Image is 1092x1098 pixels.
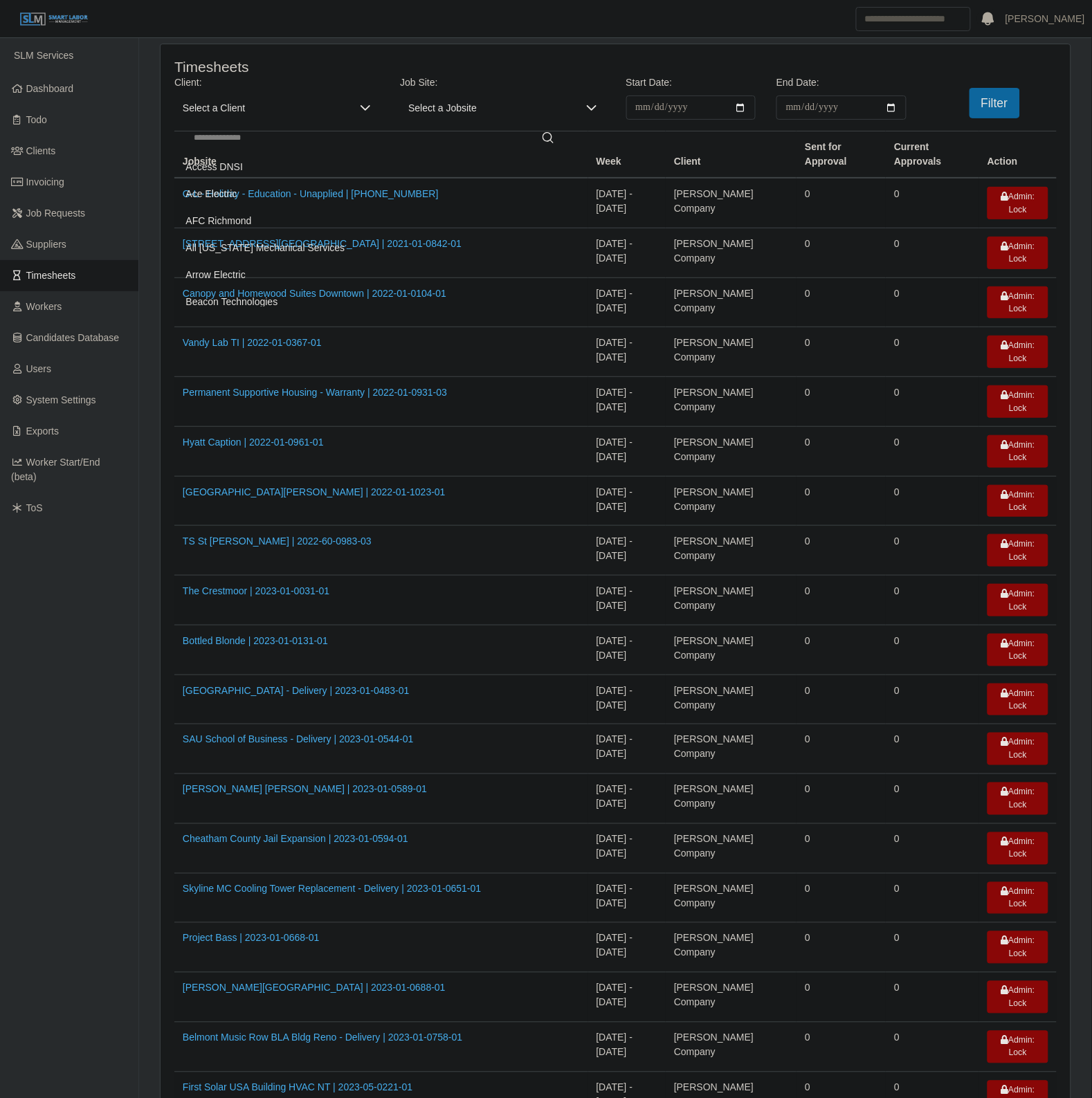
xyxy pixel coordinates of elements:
span: Admin: Lock [1001,192,1035,214]
a: [GEOGRAPHIC_DATA][PERSON_NAME] | 2022-01-1023-01 [183,486,446,497]
button: Admin: Lock [988,733,1048,765]
td: [DATE] - [DATE] [588,923,666,973]
button: Admin: Lock [988,783,1048,815]
span: Invoicing [26,176,64,187]
td: 0 [886,675,979,724]
td: 0 [797,625,886,675]
td: [DATE] - [DATE] [588,724,666,774]
span: Admin: Lock [1001,490,1035,512]
td: [PERSON_NAME] Company [666,476,797,526]
span: Admin: Lock [1001,986,1035,1008]
td: 0 [797,228,886,277]
td: [PERSON_NAME] Company [666,377,797,427]
button: Admin: Lock [988,485,1048,518]
td: [PERSON_NAME] Company [666,675,797,724]
td: 0 [797,1022,886,1072]
a: Permanent Supportive Housing - Warranty | 2022-01-0931-03 [183,387,447,398]
td: [DATE] - [DATE] [588,625,666,675]
span: Dashboard [26,83,74,94]
a: Belmont Music Row BLA Bldg Reno - Delivery | 2023-01-0758-01 [183,1032,462,1043]
td: 0 [886,228,979,277]
label: End Date: [776,75,819,90]
a: Project Bass | 2023-01-0668-01 [183,933,319,944]
td: [DATE] - [DATE] [588,228,666,277]
button: Admin: Lock [988,336,1048,368]
a: Bottled Blonde | 2023-01-0131-01 [183,635,328,646]
span: Exports [26,426,59,437]
td: [PERSON_NAME] Company [666,1022,797,1072]
td: [DATE] - [DATE] [588,526,666,576]
td: 0 [886,526,979,576]
span: Admin: Lock [1001,539,1035,561]
a: [PERSON_NAME] [1005,12,1085,26]
a: Vandy Lab TI | 2022-01-0367-01 [183,337,322,348]
li: AFC Richmond [178,208,571,234]
td: [PERSON_NAME] Company [666,625,797,675]
td: [DATE] - [DATE] [588,774,666,824]
td: 0 [797,526,886,576]
th: Action [979,131,1057,179]
td: [PERSON_NAME] Company [666,873,797,923]
label: Client: [174,75,202,90]
td: 0 [886,576,979,625]
span: Ace Electric [186,187,237,201]
label: Job Site: [400,75,437,90]
td: [DATE] - [DATE] [588,675,666,724]
li: Beacon Technologies [178,289,571,315]
button: Admin: Lock [988,684,1048,716]
span: AFC Richmond [186,214,252,228]
span: Select a Jobsite [400,95,577,120]
td: [DATE] - [DATE] [588,426,666,476]
th: Week [588,131,666,179]
td: [DATE] - [DATE] [588,1022,666,1072]
span: Admin: Lock [1001,440,1035,462]
span: Admin: Lock [1001,936,1035,958]
span: Admin: Lock [1001,340,1035,363]
span: Admin: Lock [1001,688,1035,711]
span: Admin: Lock [1001,738,1035,760]
td: [PERSON_NAME] Company [666,178,797,228]
td: 0 [797,923,886,973]
a: TS St [PERSON_NAME] | 2022-60-0983-03 [183,536,372,547]
a: The Crestmoor | 2023-01-0031-01 [183,585,329,596]
td: 0 [797,873,886,923]
a: Skyline MC Cooling Tower Replacement - Delivery | 2023-01-0651-01 [183,884,481,895]
button: Admin: Lock [988,237,1048,269]
span: Worker Start/End (beta) [11,457,100,482]
li: Ace Electric [178,181,571,207]
td: [PERSON_NAME] Company [666,973,797,1023]
span: Timesheets [26,270,76,281]
span: All [US_STATE] Mechanical Services [186,241,345,255]
a: [PERSON_NAME] [PERSON_NAME] | 2023-01-0589-01 [183,784,427,795]
span: Admin: Lock [1001,837,1035,859]
a: Cheatham County Jail Expansion | 2023-01-0594-01 [183,834,408,845]
button: Admin: Lock [988,634,1048,666]
td: 0 [797,576,886,625]
span: Admin: Lock [1001,390,1035,412]
a: [PERSON_NAME][GEOGRAPHIC_DATA] | 2023-01-0688-01 [183,982,446,994]
td: 0 [797,178,886,228]
span: Admin: Lock [1001,639,1035,661]
span: Select a Client [174,95,352,120]
label: Start Date: [626,75,673,90]
td: [PERSON_NAME] Company [666,277,797,327]
li: All Florida Mechanical Services [178,235,571,261]
span: Admin: Lock [1001,589,1035,611]
td: 0 [886,476,979,526]
button: Admin: Lock [988,931,1048,964]
td: 0 [797,823,886,873]
a: SAU School of Business - Delivery | 2023-01-0544-01 [183,734,414,745]
td: [PERSON_NAME] Company [666,774,797,824]
td: 0 [886,377,979,427]
span: Access DNSI [186,160,243,174]
td: [PERSON_NAME] Company [666,923,797,973]
td: [DATE] - [DATE] [588,377,666,427]
li: Arrow Electric [178,262,571,288]
a: Hyatt Caption | 2022-01-0961-01 [183,437,324,448]
td: 0 [886,973,979,1023]
span: Users [26,363,52,374]
li: Access DNSI [178,154,571,180]
h4: Timesheets [174,58,530,75]
td: [DATE] - [DATE] [588,823,666,873]
td: [DATE] - [DATE] [588,178,666,228]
